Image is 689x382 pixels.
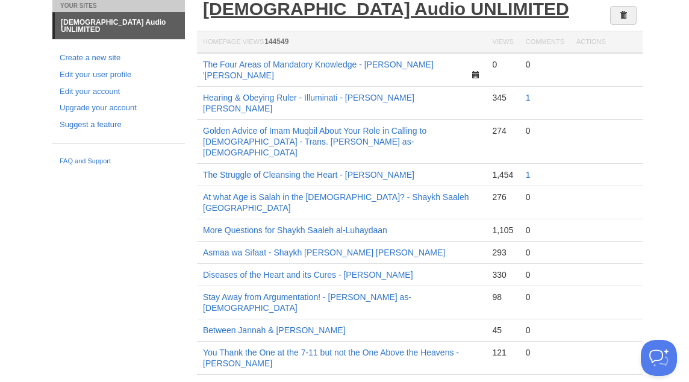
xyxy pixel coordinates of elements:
[492,269,513,280] div: 330
[526,93,531,102] a: 1
[60,102,178,114] a: Upgrade your account
[570,31,643,54] th: Actions
[60,52,178,64] a: Create a new site
[492,247,513,258] div: 293
[526,192,564,202] div: 0
[203,292,411,313] a: Stay Away from Argumentation! - [PERSON_NAME] as-[DEMOGRAPHIC_DATA]
[203,348,459,368] a: You Thank the One at the 7-11 but not the One Above the Heavens - [PERSON_NAME]
[203,192,469,213] a: At what Age is Salah in the [DEMOGRAPHIC_DATA]? - Shaykh Saaleh [GEOGRAPHIC_DATA]
[60,86,178,98] a: Edit your account
[203,248,445,257] a: Asmaa wa Sifaat - Shaykh [PERSON_NAME] [PERSON_NAME]
[60,156,178,167] a: FAQ and Support
[492,192,513,202] div: 276
[526,325,564,336] div: 0
[492,225,513,236] div: 1,105
[492,169,513,180] div: 1,454
[55,13,185,39] a: [DEMOGRAPHIC_DATA] Audio UNLIMITED
[520,31,570,54] th: Comments
[492,347,513,358] div: 121
[264,37,288,46] span: 144549
[526,125,564,136] div: 0
[492,125,513,136] div: 274
[492,325,513,336] div: 45
[203,60,434,80] a: The Four Areas of Mandatory Knowledge - [PERSON_NAME] '[PERSON_NAME]
[641,340,677,376] iframe: Help Scout Beacon - Open
[203,93,414,113] a: Hearing & Obeying Ruler - Illuminati - [PERSON_NAME] [PERSON_NAME]
[486,31,519,54] th: Views
[492,59,513,70] div: 0
[492,292,513,302] div: 98
[526,347,564,358] div: 0
[526,225,564,236] div: 0
[60,69,178,81] a: Edit your user profile
[492,92,513,103] div: 345
[60,119,178,131] a: Suggest a feature
[203,170,414,180] a: The Struggle of Cleansing the Heart - [PERSON_NAME]
[203,325,346,335] a: Between Jannah & [PERSON_NAME]
[203,270,413,280] a: Diseases of the Heart and its Cures - [PERSON_NAME]
[526,170,531,180] a: 1
[197,31,486,54] th: Homepage Views
[526,59,564,70] div: 0
[526,269,564,280] div: 0
[203,126,426,157] a: Golden Advice of Imam Muqbil About Your Role in Calling to [DEMOGRAPHIC_DATA] - Trans. [PERSON_NA...
[526,292,564,302] div: 0
[203,225,387,235] a: More Questions for Shaykh Saaleh al-Luhaydaan
[526,247,564,258] div: 0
